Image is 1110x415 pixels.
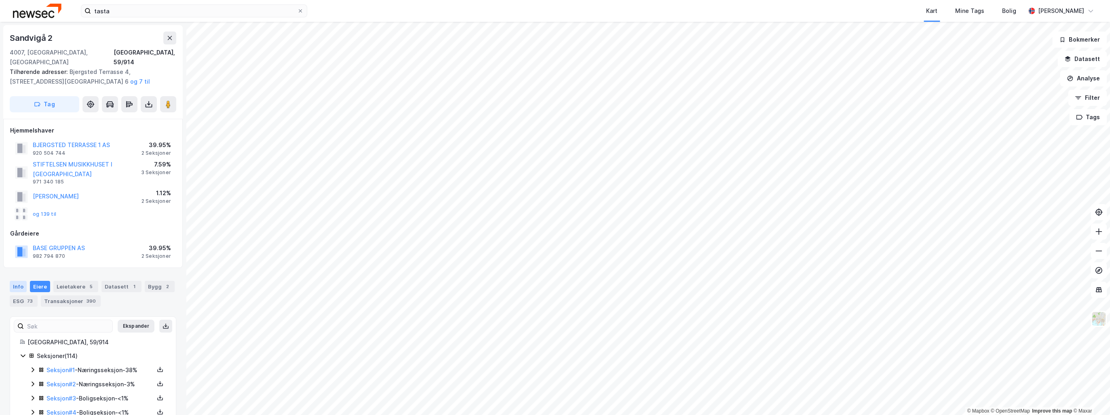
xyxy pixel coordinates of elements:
[27,337,166,347] div: [GEOGRAPHIC_DATA], 59/914
[13,4,61,18] img: newsec-logo.f6e21ccffca1b3a03d2d.png
[1068,90,1107,106] button: Filter
[10,281,27,292] div: Info
[1070,376,1110,415] iframe: Chat Widget
[1069,109,1107,125] button: Tags
[141,243,171,253] div: 39.95%
[141,160,171,169] div: 7.59%
[1038,6,1084,16] div: [PERSON_NAME]
[25,297,34,305] div: 73
[46,395,76,402] a: Seksjon#3
[46,381,76,388] a: Seksjon#2
[991,408,1030,414] a: OpenStreetMap
[141,198,171,204] div: 2 Seksjoner
[87,282,95,291] div: 5
[33,179,64,185] div: 971 340 185
[130,282,138,291] div: 1
[101,281,141,292] div: Datasett
[24,320,112,332] input: Søk
[118,320,154,333] button: Ekspander
[30,281,50,292] div: Eiere
[10,67,170,86] div: Bjergsted Terrasse 4, [STREET_ADDRESS][GEOGRAPHIC_DATA] 6
[1060,70,1107,86] button: Analyse
[967,408,989,414] a: Mapbox
[141,253,171,259] div: 2 Seksjoner
[141,169,171,176] div: 3 Seksjoner
[46,367,75,373] a: Seksjon#1
[10,126,176,135] div: Hjemmelshaver
[114,48,176,67] div: [GEOGRAPHIC_DATA], 59/914
[10,295,38,307] div: ESG
[10,96,79,112] button: Tag
[10,68,70,75] span: Tilhørende adresser:
[46,365,154,375] div: - Næringsseksjon - 38%
[10,32,54,44] div: Sandvigå 2
[91,5,297,17] input: Søk på adresse, matrikkel, gårdeiere, leietakere eller personer
[1091,311,1106,327] img: Z
[46,379,154,389] div: - Næringsseksjon - 3%
[46,394,154,403] div: - Boligseksjon - <1%
[1032,408,1072,414] a: Improve this map
[37,351,166,361] div: Seksjoner ( 114 )
[955,6,984,16] div: Mine Tags
[145,281,175,292] div: Bygg
[10,229,176,238] div: Gårdeiere
[41,295,101,307] div: Transaksjoner
[53,281,98,292] div: Leietakere
[1052,32,1107,48] button: Bokmerker
[141,188,171,198] div: 1.12%
[141,150,171,156] div: 2 Seksjoner
[33,253,65,259] div: 982 794 870
[163,282,171,291] div: 2
[85,297,97,305] div: 390
[1002,6,1016,16] div: Bolig
[10,48,114,67] div: 4007, [GEOGRAPHIC_DATA], [GEOGRAPHIC_DATA]
[141,140,171,150] div: 39.95%
[33,150,65,156] div: 920 504 744
[926,6,937,16] div: Kart
[1057,51,1107,67] button: Datasett
[1070,376,1110,415] div: Kontrollprogram for chat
